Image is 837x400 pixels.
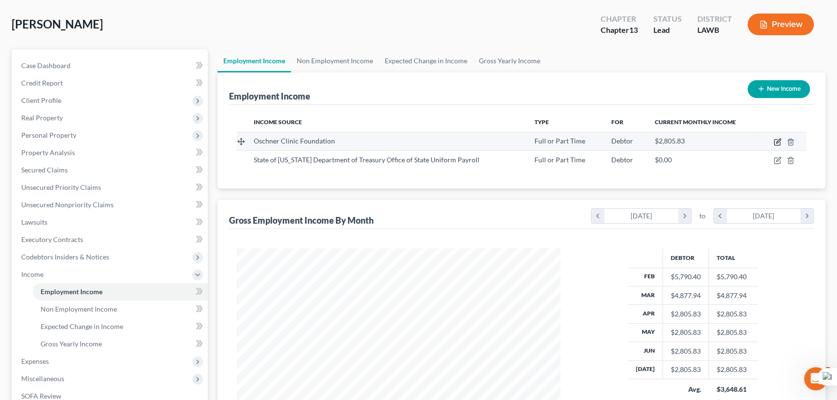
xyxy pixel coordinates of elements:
td: $2,805.83 [709,323,758,342]
span: Executory Contracts [21,235,83,243]
th: [DATE] [628,360,663,379]
i: chevron_right [800,209,813,223]
th: Mar [628,286,663,304]
a: Unsecured Nonpriority Claims [14,196,208,214]
span: Credit Report [21,79,63,87]
span: Codebtors Insiders & Notices [21,253,109,261]
a: Secured Claims [14,161,208,179]
span: Expenses [21,357,49,365]
span: Full or Part Time [534,137,585,145]
span: Lawsuits [21,218,47,226]
div: Employment Income [229,90,310,102]
a: Executory Contracts [14,231,208,248]
span: $0.00 [655,156,672,164]
div: Status [653,14,682,25]
a: Credit Report [14,74,208,92]
span: Income [21,270,43,278]
span: Client Profile [21,96,61,104]
span: Case Dashboard [21,61,71,70]
button: Preview [748,14,814,35]
a: Unsecured Priority Claims [14,179,208,196]
div: District [697,14,732,25]
span: Debtor [611,156,633,164]
td: $2,805.83 [709,342,758,360]
div: $2,805.83 [671,365,701,374]
i: chevron_left [592,209,605,223]
td: $2,805.83 [709,360,758,379]
span: SOFA Review [21,392,61,400]
a: Non Employment Income [33,300,208,318]
div: Lead [653,25,682,36]
span: Property Analysis [21,148,75,157]
span: State of [US_STATE] Department of Treasury Office of State Uniform Payroll [254,156,479,164]
span: 13 [629,25,638,34]
div: Chapter [601,25,638,36]
th: Jun [628,342,663,360]
th: Total [709,248,758,268]
a: Property Analysis [14,144,208,161]
i: chevron_right [678,209,691,223]
th: Apr [628,305,663,323]
span: Full or Part Time [534,156,585,164]
div: $2,805.83 [671,328,701,337]
div: Gross Employment Income By Month [229,214,374,226]
button: New Income [748,80,810,98]
span: Unsecured Priority Claims [21,183,101,191]
iframe: Intercom live chat [804,367,827,390]
div: Avg. [671,385,701,394]
div: $5,790.40 [671,272,701,282]
td: $2,805.83 [709,305,758,323]
span: Expected Change in Income [41,322,123,330]
div: $2,805.83 [671,346,701,356]
a: Employment Income [217,49,291,72]
span: Debtor [611,137,633,145]
span: Unsecured Nonpriority Claims [21,200,114,209]
span: 4 [824,367,832,375]
span: Non Employment Income [41,305,117,313]
th: Feb [628,268,663,286]
span: Personal Property [21,131,76,139]
span: [PERSON_NAME] [12,17,103,31]
a: Non Employment Income [291,49,379,72]
div: LAWB [697,25,732,36]
th: Debtor [663,248,709,268]
th: May [628,323,663,342]
a: Gross Yearly Income [473,49,546,72]
span: Miscellaneous [21,374,64,383]
td: $4,877.94 [709,286,758,304]
div: [DATE] [605,209,678,223]
a: Expected Change in Income [379,49,473,72]
span: For [611,118,623,126]
a: Employment Income [33,283,208,300]
a: Gross Yearly Income [33,335,208,353]
span: Secured Claims [21,166,68,174]
div: [DATE] [727,209,801,223]
span: Oschner Clinic Foundation [254,137,335,145]
span: Employment Income [41,287,102,296]
a: Lawsuits [14,214,208,231]
a: Expected Change in Income [33,318,208,335]
span: Gross Yearly Income [41,340,102,348]
span: Income Source [254,118,302,126]
div: $3,648.61 [717,385,750,394]
a: Case Dashboard [14,57,208,74]
div: $4,877.94 [671,291,701,300]
i: chevron_left [714,209,727,223]
span: to [699,211,706,221]
span: Real Property [21,114,63,122]
span: Type [534,118,548,126]
span: Current Monthly Income [655,118,736,126]
span: $2,805.83 [655,137,685,145]
div: $2,805.83 [671,309,701,319]
div: Chapter [601,14,638,25]
td: $5,790.40 [709,268,758,286]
